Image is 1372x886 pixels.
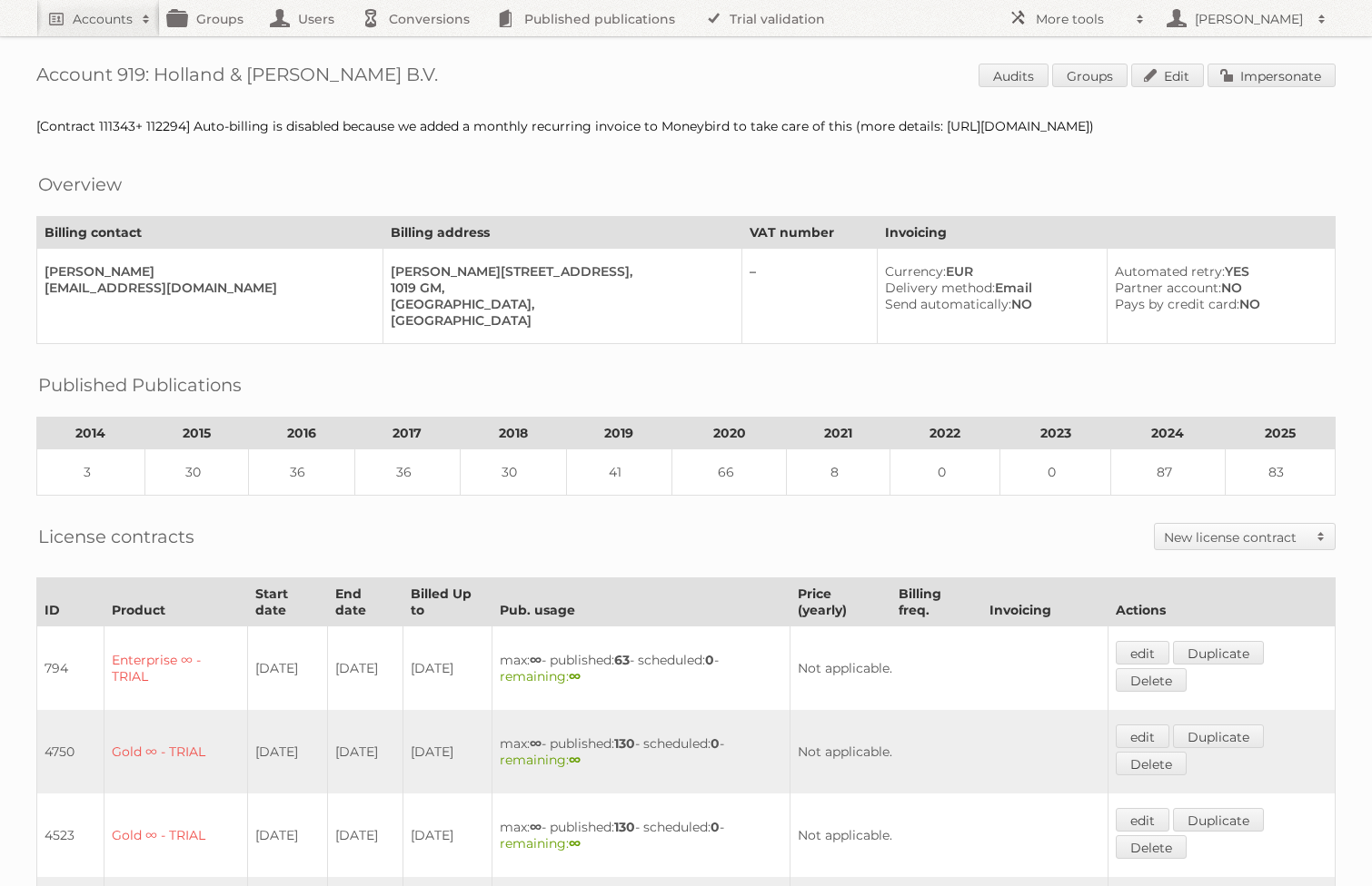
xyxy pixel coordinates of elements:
h2: Published Publications [38,371,242,399]
td: max: - published: - scheduled: - [492,793,790,877]
th: 2020 [672,418,787,449]
div: 1019 GM, [391,280,727,296]
th: Billing address [383,217,741,249]
h2: More tools [1036,10,1127,28]
th: Start date [247,578,327,626]
td: 30 [461,449,567,496]
td: 8 [787,449,890,496]
th: Invoicing [877,217,1335,249]
td: Not applicable. [790,793,1109,877]
strong: ∞ [569,668,581,684]
div: [GEOGRAPHIC_DATA], [391,296,727,312]
td: [DATE] [328,710,403,793]
td: 4523 [37,793,104,877]
a: edit [1116,724,1169,748]
td: 4750 [37,710,104,793]
a: edit [1116,808,1169,832]
td: Not applicable. [790,626,1109,711]
span: remaining: [500,752,581,768]
th: 2024 [1110,418,1225,449]
td: 0 [1000,449,1110,496]
td: 66 [672,449,787,496]
td: [DATE] [328,793,403,877]
th: 2016 [249,418,355,449]
td: 36 [354,449,461,496]
strong: ∞ [530,735,542,752]
strong: 130 [614,735,635,752]
td: [DATE] [247,793,327,877]
span: Delivery method: [885,280,995,296]
span: Pays by credit card: [1115,296,1239,312]
td: [DATE] [247,710,327,793]
th: ID [37,578,104,626]
div: [GEOGRAPHIC_DATA] [391,312,727,329]
td: 0 [890,449,1000,496]
td: Gold ∞ - TRIAL [104,710,248,793]
td: [DATE] [403,710,492,793]
a: Edit [1131,64,1204,87]
h2: License contracts [38,523,194,550]
td: 83 [1225,449,1335,496]
th: Pub. usage [492,578,790,626]
a: Delete [1116,835,1187,859]
h2: Overview [38,171,122,198]
strong: 0 [711,735,720,752]
td: Enterprise ∞ - TRIAL [104,626,248,711]
a: edit [1116,641,1169,664]
a: Audits [979,64,1049,87]
div: [PERSON_NAME] [45,263,368,280]
div: NO [1115,296,1320,312]
th: 2015 [144,418,248,449]
th: Billing contact [37,217,383,249]
th: VAT number [741,217,877,249]
td: 36 [249,449,355,496]
td: 41 [566,449,672,496]
td: 30 [144,449,248,496]
a: Duplicate [1173,808,1264,832]
td: Gold ∞ - TRIAL [104,793,248,877]
span: Currency: [885,263,946,280]
strong: 0 [705,652,714,668]
div: YES [1115,263,1320,280]
th: 2021 [787,418,890,449]
th: End date [328,578,403,626]
span: remaining: [500,835,581,852]
div: EUR [885,263,1093,280]
strong: 63 [614,652,630,668]
strong: ∞ [530,652,542,668]
span: Automated retry: [1115,263,1225,280]
strong: 0 [711,819,720,835]
td: max: - published: - scheduled: - [492,626,790,711]
td: Not applicable. [790,710,1109,793]
h1: Account 919: Holland & [PERSON_NAME] B.V. [36,64,1336,91]
th: 2019 [566,418,672,449]
th: 2018 [461,418,567,449]
td: [DATE] [328,626,403,711]
div: [PERSON_NAME][STREET_ADDRESS], [391,263,727,280]
a: Delete [1116,668,1187,692]
div: NO [1115,280,1320,296]
th: Actions [1109,578,1336,626]
strong: 130 [614,819,635,835]
span: remaining: [500,668,581,684]
th: 2014 [37,418,145,449]
td: 3 [37,449,145,496]
div: [EMAIL_ADDRESS][DOMAIN_NAME] [45,280,368,296]
strong: ∞ [569,835,581,852]
th: Billing freq. [890,578,982,626]
th: 2022 [890,418,1000,449]
td: max: - published: - scheduled: - [492,710,790,793]
h2: Accounts [73,10,133,28]
th: 2025 [1225,418,1335,449]
div: [Contract 111343+ 112294] Auto-billing is disabled because we added a monthly recurring invoice t... [36,118,1336,134]
div: Email [885,280,1093,296]
h2: [PERSON_NAME] [1190,10,1308,28]
h2: New license contract [1164,528,1307,546]
a: Groups [1052,64,1128,87]
th: Invoicing [982,578,1109,626]
th: 2023 [1000,418,1110,449]
td: – [741,249,877,344]
div: NO [885,296,1093,312]
span: Partner account: [1115,280,1221,296]
th: Price (yearly) [790,578,890,626]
